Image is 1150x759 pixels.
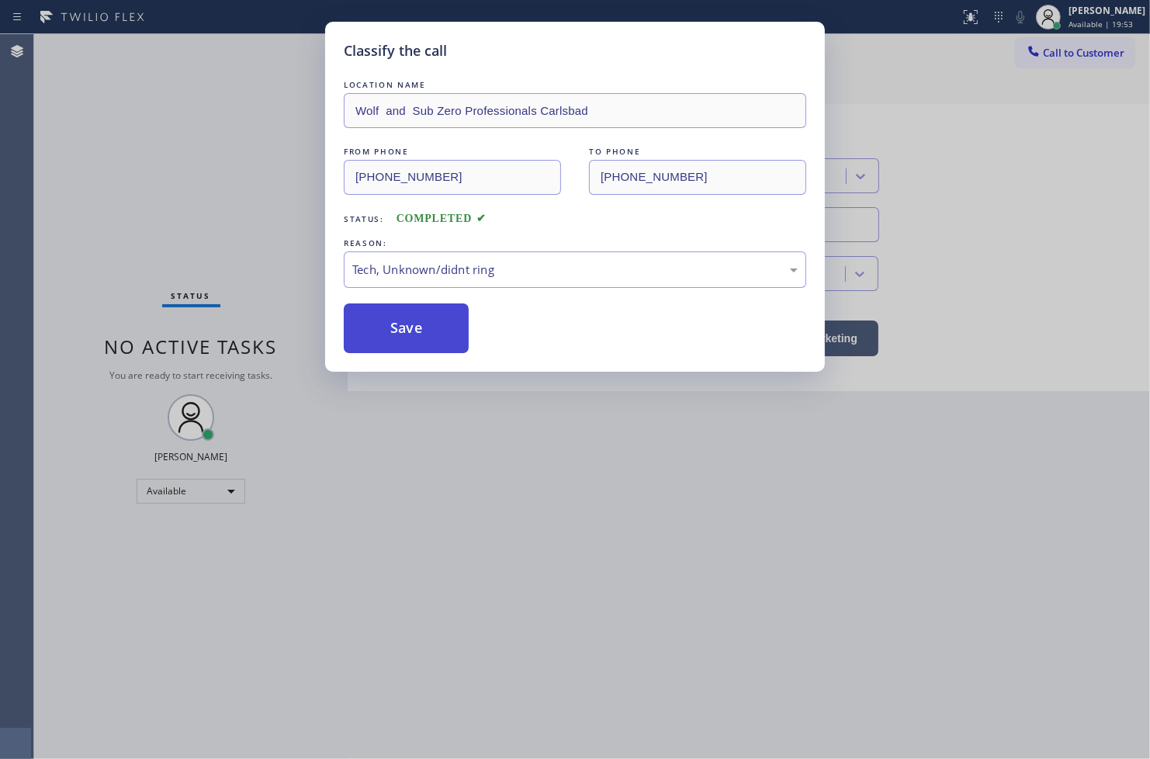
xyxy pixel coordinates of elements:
div: REASON: [344,235,806,251]
span: Status: [344,213,384,224]
div: FROM PHONE [344,144,561,160]
button: Save [344,303,469,353]
div: Tech, Unknown/didnt ring [352,261,798,279]
span: COMPLETED [397,213,487,224]
input: To phone [589,160,806,195]
div: LOCATION NAME [344,77,806,93]
h5: Classify the call [344,40,447,61]
input: From phone [344,160,561,195]
div: TO PHONE [589,144,806,160]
